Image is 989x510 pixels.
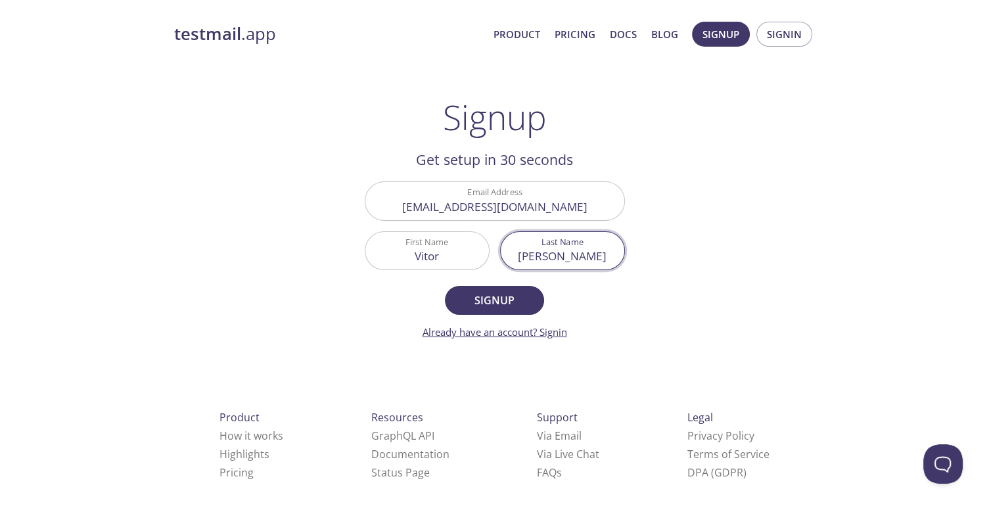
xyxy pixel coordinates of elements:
[692,22,750,47] button: Signup
[445,286,543,315] button: Signup
[537,429,582,443] a: Via Email
[537,410,578,425] span: Support
[537,465,562,480] a: FAQ
[459,291,529,310] span: Signup
[537,447,599,461] a: Via Live Chat
[174,22,241,45] strong: testmail
[702,26,739,43] span: Signup
[610,26,637,43] a: Docs
[371,465,430,480] a: Status Page
[923,444,963,484] iframe: Help Scout Beacon - Open
[174,23,483,45] a: testmail.app
[555,26,595,43] a: Pricing
[219,447,269,461] a: Highlights
[756,22,812,47] button: Signin
[687,410,713,425] span: Legal
[687,447,770,461] a: Terms of Service
[443,97,547,137] h1: Signup
[423,325,567,338] a: Already have an account? Signin
[219,429,283,443] a: How it works
[557,465,562,480] span: s
[371,410,423,425] span: Resources
[687,429,754,443] a: Privacy Policy
[219,410,260,425] span: Product
[767,26,802,43] span: Signin
[494,26,540,43] a: Product
[365,149,625,171] h2: Get setup in 30 seconds
[219,465,254,480] a: Pricing
[687,465,747,480] a: DPA (GDPR)
[371,447,449,461] a: Documentation
[651,26,678,43] a: Blog
[371,429,434,443] a: GraphQL API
